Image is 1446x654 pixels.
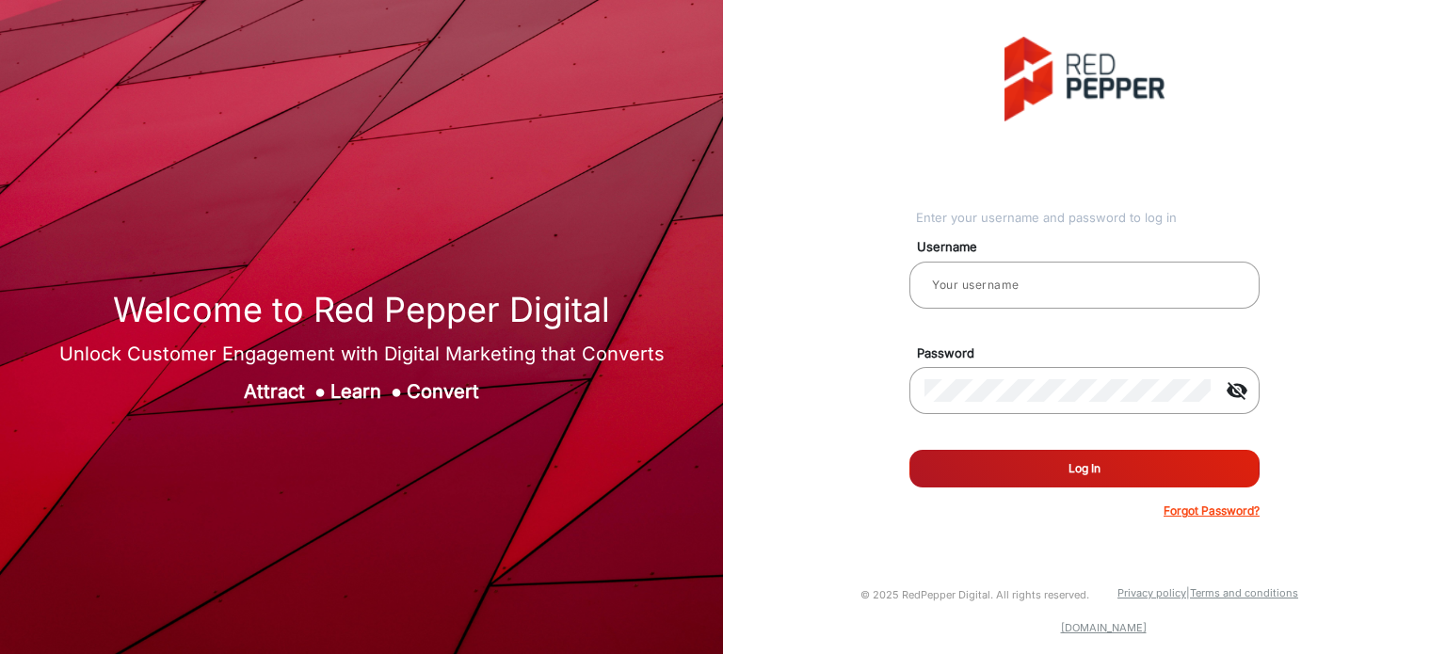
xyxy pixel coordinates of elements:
[1117,586,1186,599] a: Privacy policy
[903,238,1281,257] mat-label: Username
[1004,37,1165,121] img: vmg-logo
[1164,502,1260,519] p: Forgot Password?
[59,340,665,368] div: Unlock Customer Engagement with Digital Marketing that Converts
[916,209,1260,228] div: Enter your username and password to log in
[924,274,1245,296] input: Your username
[860,588,1089,601] small: © 2025 RedPepper Digital. All rights reserved.
[391,380,402,403] span: ●
[1190,586,1298,599] a: Terms and conditions
[59,290,665,330] h1: Welcome to Red Pepper Digital
[1214,379,1260,402] mat-icon: visibility_off
[903,344,1281,363] mat-label: Password
[1186,586,1190,599] a: |
[59,377,665,406] div: Attract Learn Convert
[314,380,326,403] span: ●
[909,450,1260,487] button: Log In
[1061,621,1147,634] a: [DOMAIN_NAME]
